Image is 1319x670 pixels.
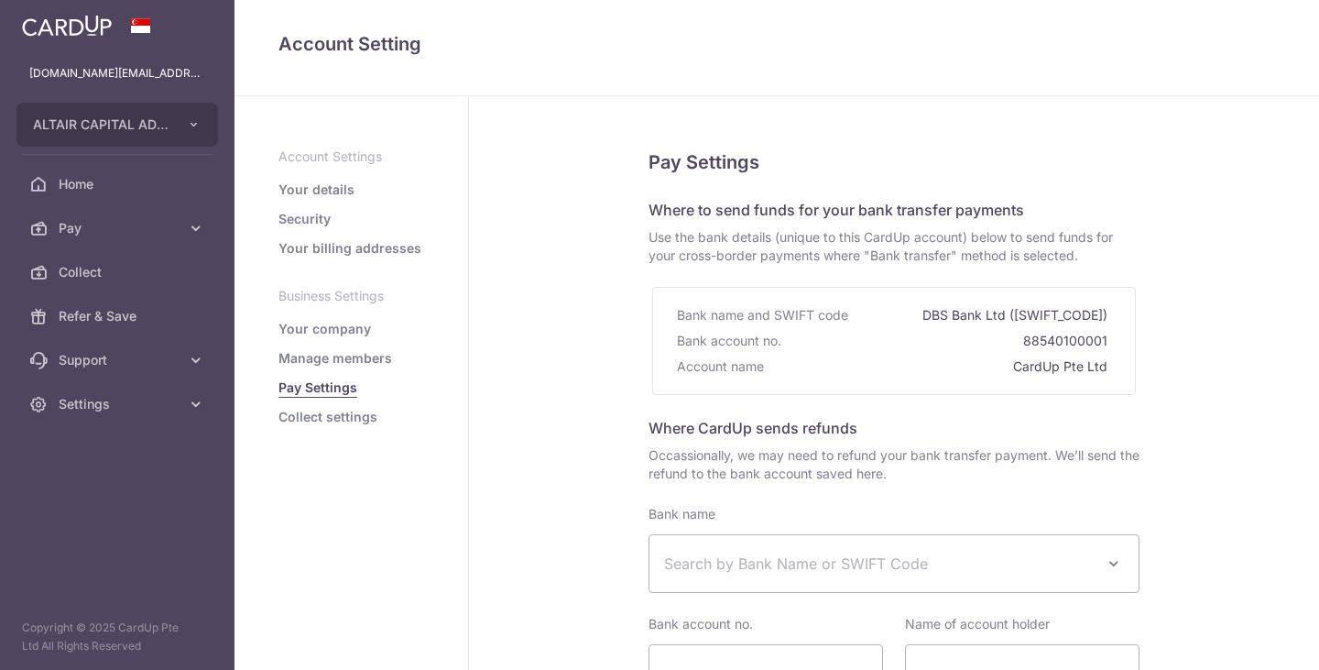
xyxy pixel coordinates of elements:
a: Your company [278,320,371,338]
span: Refer & Save [59,307,180,325]
span: Support [59,351,180,369]
div: Bank account no. [677,328,785,354]
div: 88540100001 [1023,328,1111,354]
span: Use the bank details (unique to this CardUp account) below to send funds for your cross-border pa... [649,228,1139,265]
span: Where to send funds for your bank transfer payments [649,201,1024,219]
img: CardUp [22,15,112,37]
div: Bank name and SWIFT code [677,302,852,328]
label: Bank name [649,505,715,523]
a: Collect settings [278,408,377,426]
span: Where CardUp sends refunds [649,419,857,437]
h5: Pay Settings [649,148,1139,177]
div: DBS Bank Ltd ([SWIFT_CODE]) [922,302,1111,328]
span: Settings [59,395,180,413]
p: [DOMAIN_NAME][EMAIL_ADDRESS][DOMAIN_NAME] [29,64,205,82]
button: ALTAIR CAPITAL ADVISORS PTE. LTD. [16,103,218,147]
span: Occassionally, we may need to refund your bank transfer payment. We’ll send the refund to the ban... [649,446,1139,483]
a: Your billing addresses [278,239,421,258]
iframe: Opens a widget where you can find more information [1202,615,1301,661]
p: Business Settings [278,287,424,305]
span: Home [59,175,180,193]
span: Pay [59,219,180,237]
span: Search by Bank Name or SWIFT Code [664,553,1095,575]
div: CardUp Pte Ltd [1013,354,1111,379]
span: Collect [59,263,180,281]
a: Manage members [278,349,392,368]
span: translation missing: en.refund_bank_accounts.show.title.account_setting [278,33,421,55]
label: Name of account holder [905,615,1050,633]
a: Pay Settings [278,379,357,397]
a: Your details [278,181,354,199]
span: ALTAIR CAPITAL ADVISORS PTE. LTD. [33,115,169,134]
div: Account name [677,354,768,379]
p: Account Settings [278,148,424,166]
a: Security [278,210,331,228]
label: Bank account no. [649,615,753,633]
